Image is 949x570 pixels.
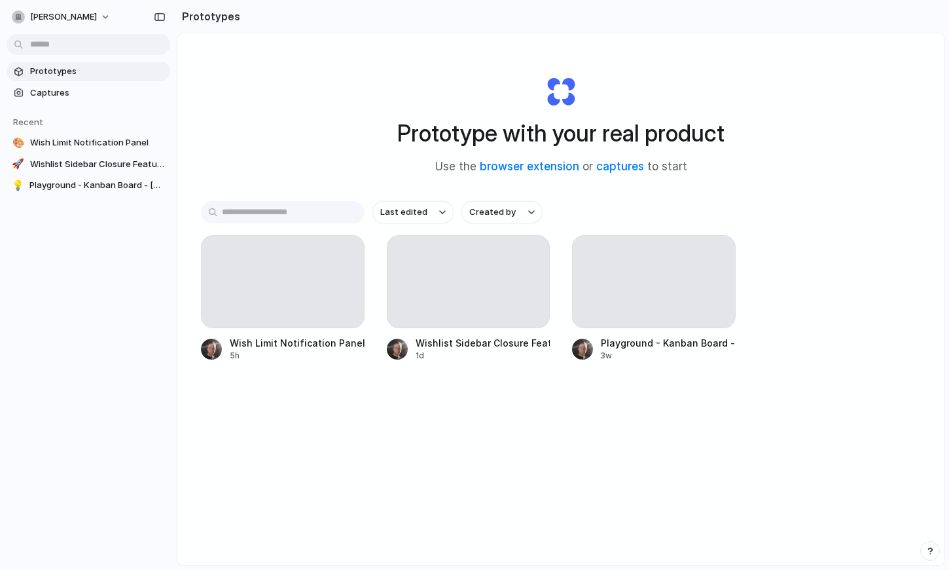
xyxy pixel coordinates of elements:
button: Created by [461,201,543,223]
a: browser extension [480,160,579,173]
a: 💡Playground - Kanban Board - [GEOGRAPHIC_DATA] [7,176,170,195]
a: 🎨Wish Limit Notification Panel [7,133,170,153]
button: Last edited [372,201,454,223]
span: Last edited [380,206,427,219]
div: 1d [416,350,550,362]
a: Playground - Kanban Board - [GEOGRAPHIC_DATA]3w [572,235,736,362]
a: Wishlist Sidebar Closure Feature1d [387,235,550,362]
span: Use the or to start [435,159,687,176]
div: 💡 [12,179,24,192]
span: Created by [469,206,516,219]
div: Wishlist Sidebar Closure Feature [416,336,550,350]
div: 3w [601,350,736,362]
div: 🎨 [12,136,25,149]
h1: Prototype with your real product [397,116,725,151]
a: Prototypes [7,62,170,81]
div: Wish Limit Notification Panel [230,336,365,350]
span: Recent [13,117,43,127]
div: Playground - Kanban Board - [GEOGRAPHIC_DATA] [601,336,736,350]
div: 🚀 [12,158,25,171]
a: Wish Limit Notification Panel5h [201,235,365,362]
span: Prototypes [30,65,165,78]
a: captures [596,160,644,173]
span: Wish Limit Notification Panel [30,136,165,149]
span: [PERSON_NAME] [30,10,97,24]
span: Playground - Kanban Board - [GEOGRAPHIC_DATA] [29,179,165,192]
a: 🚀Wishlist Sidebar Closure Feature [7,155,170,174]
span: Captures [30,86,165,100]
span: Wishlist Sidebar Closure Feature [30,158,165,171]
h2: Prototypes [177,9,240,24]
div: 5h [230,350,365,362]
a: Captures [7,83,170,103]
button: [PERSON_NAME] [7,7,117,28]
